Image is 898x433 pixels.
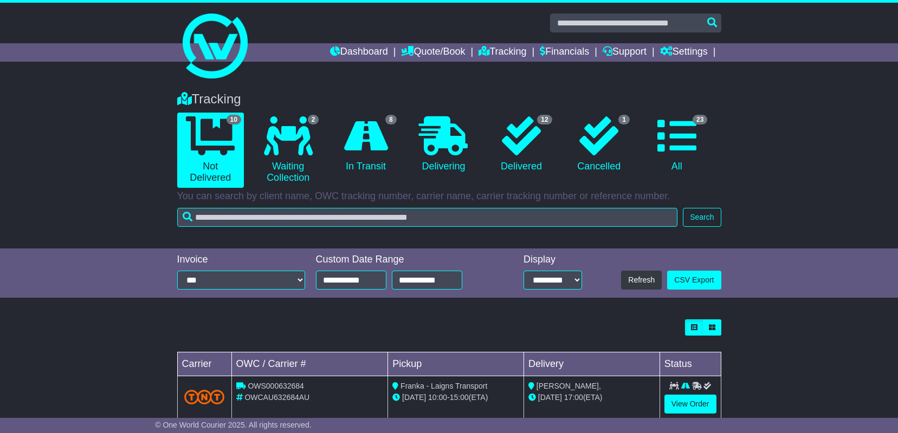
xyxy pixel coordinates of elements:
a: Support [603,43,647,62]
span: [DATE] [538,393,562,402]
span: Franka - Laigns Transport [400,382,487,390]
span: [PERSON_NAME], [537,382,601,390]
a: Delivering [410,113,477,176]
a: 23 All [643,113,710,176]
a: 8 In Transit [332,113,399,176]
button: Search [683,208,721,227]
td: Carrier [177,352,231,376]
a: CSV Export [667,271,721,290]
span: 17:00 [564,393,583,402]
div: Invoice [177,254,305,266]
td: Delivery [524,352,660,376]
img: TNT_Domestic.png [184,390,225,404]
td: Pickup [388,352,524,376]
span: 10 [227,115,241,124]
a: 2 Waiting Collection [255,113,321,188]
span: [DATE] [402,393,426,402]
a: View Order [664,395,716,414]
p: You can search by client name, OWC tracking number, carrier name, carrier tracking number or refe... [177,191,721,202]
span: © One World Courier 2025. All rights reserved. [155,421,312,429]
a: Financials [540,43,589,62]
span: OWS000632684 [248,382,304,390]
a: 12 Delivered [488,113,554,176]
a: Settings [660,43,708,62]
div: - (ETA) [392,392,519,403]
a: Quote/Book [401,43,465,62]
span: 12 [537,115,552,124]
span: 15:00 [450,393,469,402]
div: Tracking [172,91,727,107]
button: Refresh [621,271,662,290]
span: 8 [385,115,397,124]
span: OWCAU632684AU [244,393,309,402]
td: OWC / Carrier # [231,352,388,376]
span: 2 [308,115,319,124]
div: Custom Date Range [316,254,490,266]
span: 23 [693,115,707,124]
a: Tracking [479,43,526,62]
a: 1 Cancelled [566,113,632,176]
span: 10:00 [428,393,447,402]
a: Dashboard [330,43,388,62]
div: (ETA) [528,392,655,403]
span: 1 [618,115,630,124]
div: Display [524,254,582,266]
a: 10 Not Delivered [177,113,244,188]
td: Status [660,352,721,376]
